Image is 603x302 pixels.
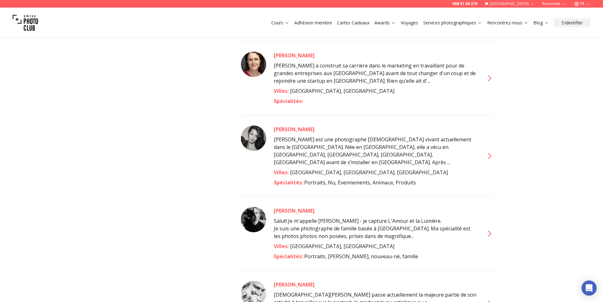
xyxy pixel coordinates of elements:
p: Salut! Je m'appelle [PERSON_NAME] - je capture L'Amour et la Lumière. [274,217,476,225]
div: [GEOGRAPHIC_DATA], [GEOGRAPHIC_DATA] [274,242,476,250]
img: Swiss photo club [13,10,38,35]
div: [GEOGRAPHIC_DATA], [GEOGRAPHIC_DATA] [274,87,476,95]
a: Cartes Cadeaux [337,20,369,26]
a: Adhésion membre [294,20,332,26]
span: Villes : [274,87,290,94]
span: [PERSON_NAME] est une photographe [DEMOGRAPHIC_DATA] vivant actuellement dans le [GEOGRAPHIC_DATA... [274,136,471,166]
span: Spécialités : [274,98,303,105]
div: [GEOGRAPHIC_DATA], [GEOGRAPHIC_DATA], [GEOGRAPHIC_DATA] [274,169,476,176]
img: Joan Berns [241,52,266,77]
a: Awards [374,20,396,26]
span: [PERSON_NAME] a construit sa carrière dans le marketing en travaillant pour de grandes entreprise... [274,62,476,84]
div: Open Intercom Messenger [581,280,597,296]
a: Blog [533,20,549,26]
button: Rencontrez-nous [485,18,531,27]
button: Blog [531,18,551,27]
button: Cours [269,18,292,27]
a: [PERSON_NAME] [274,207,476,215]
a: Services photographiques [423,20,482,26]
a: Cours [271,20,289,26]
a: [PERSON_NAME] [274,125,476,133]
span: Villes : [274,243,290,250]
img: Julia Wimmerlin [241,125,266,151]
a: Rencontrez-nous [487,20,528,26]
button: Services photographiques [421,18,485,27]
span: Je suis une photographe de famille basée à [GEOGRAPHIC_DATA]. Ma spécialité est les photos photos... [274,217,476,240]
button: Cartes Cadeaux [335,18,372,27]
button: Voyages [398,18,421,27]
button: S'identifier [554,18,590,27]
div: Portraits, Nu, Evennements, Animaux, Produits [274,179,476,186]
img: Karolina Slowikowska [241,207,266,232]
span: Spécialités : [274,179,304,186]
button: Awards [372,18,398,27]
a: [PERSON_NAME] [274,281,476,288]
span: Spécialités : [274,253,304,260]
a: Voyages [401,20,418,26]
span: Villes : [274,169,290,176]
a: 058 51 00 270 [452,1,477,6]
a: [PERSON_NAME] [274,52,476,59]
button: Adhésion membre [292,18,335,27]
div: Portraits, [PERSON_NAME], nouveau-né, famille [274,253,476,260]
